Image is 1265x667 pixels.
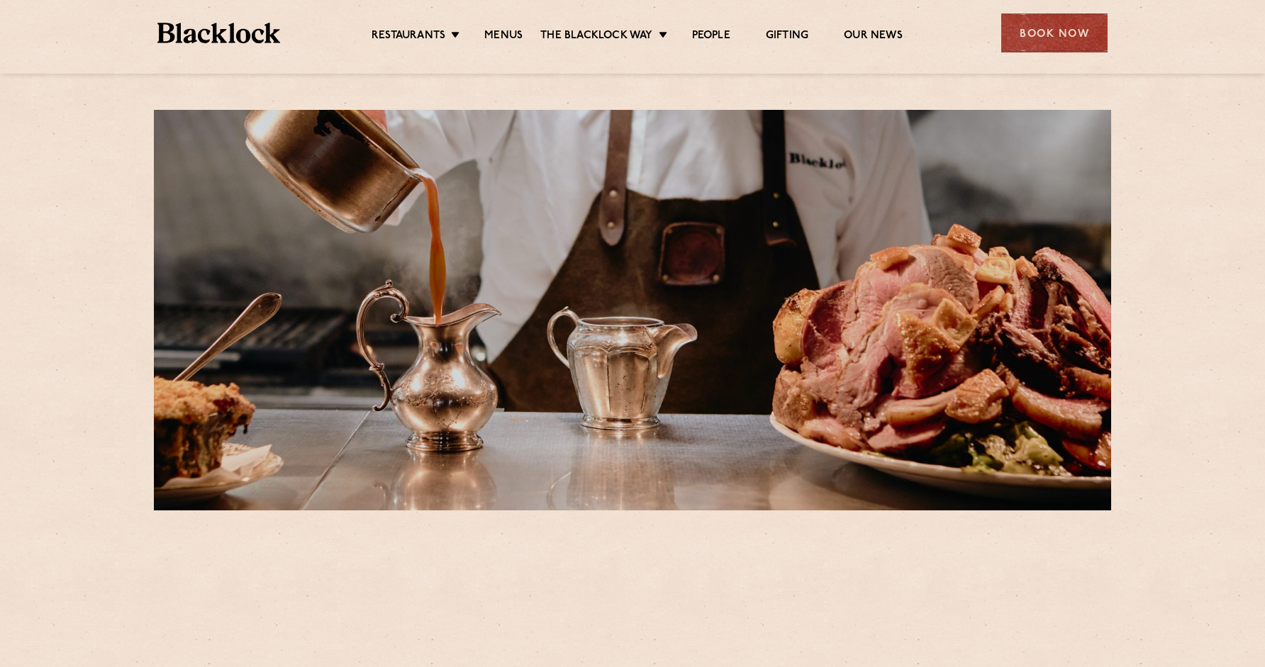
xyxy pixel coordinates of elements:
[692,29,730,45] a: People
[484,29,523,45] a: Menus
[766,29,808,45] a: Gifting
[157,23,280,43] img: BL_Textured_Logo-footer-cropped.svg
[844,29,903,45] a: Our News
[540,29,652,45] a: The Blacklock Way
[372,29,445,45] a: Restaurants
[1001,13,1108,52] div: Book Now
